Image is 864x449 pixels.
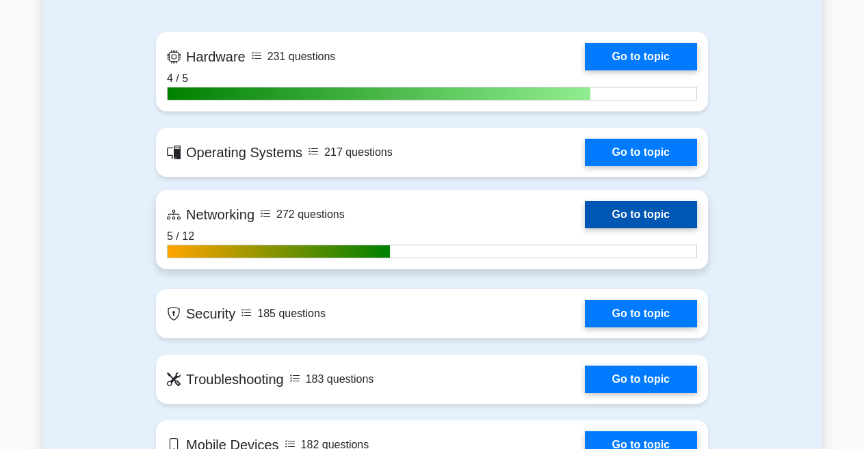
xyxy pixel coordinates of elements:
[585,139,697,166] a: Go to topic
[585,43,697,70] a: Go to topic
[585,366,697,393] a: Go to topic
[585,300,697,327] a: Go to topic
[585,201,697,228] a: Go to topic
